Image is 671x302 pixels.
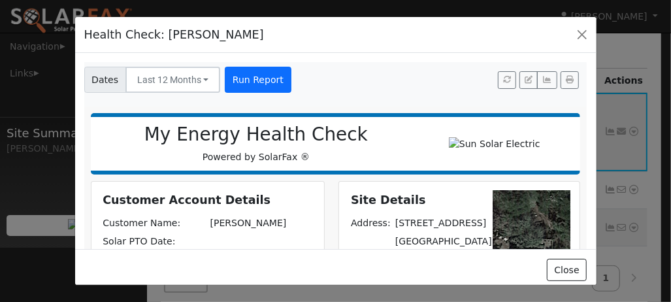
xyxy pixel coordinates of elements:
td: Solar PTO Date: [101,232,208,250]
h5: Health Check: [PERSON_NAME] [84,26,264,43]
strong: Customer Account Details [103,193,270,207]
button: Refresh [498,71,516,90]
button: Close [547,259,587,281]
td: Address: [349,214,393,232]
button: Multi-Series Graph [537,71,557,90]
button: Run Report [225,67,291,93]
button: Edit User [519,71,538,90]
td: [GEOGRAPHIC_DATA][PERSON_NAME] [393,232,570,250]
h2: My Energy Health Check [104,124,408,145]
div: Powered by SolarFax ® [97,124,416,164]
span: Dates [84,67,126,93]
strong: Site Details [351,193,426,207]
img: Sun Solar Electric [444,132,546,156]
button: Print [561,71,579,90]
td: [STREET_ADDRESS] [393,214,570,232]
td: [PERSON_NAME] [208,214,315,232]
td: Customer Name: [101,214,208,232]
button: Last 12 Months [125,67,221,93]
